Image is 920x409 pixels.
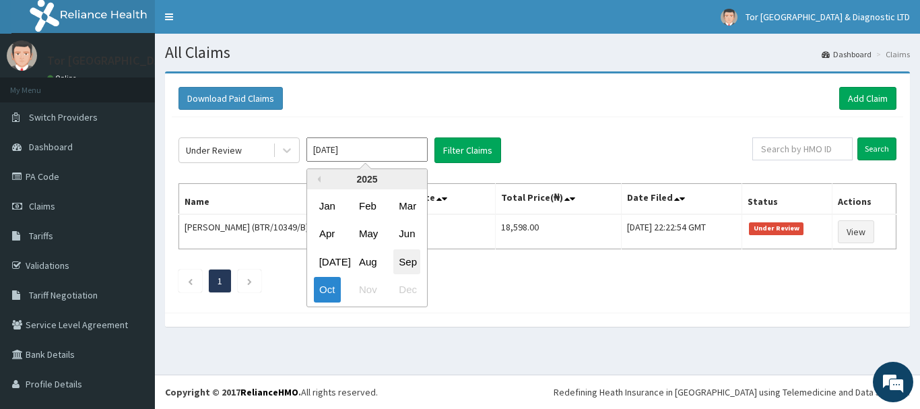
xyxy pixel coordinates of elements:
div: Redefining Heath Insurance in [GEOGRAPHIC_DATA] using Telemedicine and Data Science! [554,385,910,399]
th: Status [742,184,832,215]
span: Dashboard [29,141,73,153]
div: Choose October 2025 [314,278,341,303]
a: Online [47,73,79,83]
img: User Image [721,9,737,26]
span: Switch Providers [29,111,98,123]
span: Tariff Negotiation [29,289,98,301]
a: Page 1 is your current page [218,275,222,287]
div: Choose May 2025 [354,222,381,247]
input: Select Month and Year [306,137,428,162]
div: Choose February 2025 [354,193,381,218]
a: Next page [247,275,253,287]
div: Choose March 2025 [393,193,420,218]
div: Choose July 2025 [314,249,341,274]
th: Date Filed [621,184,742,215]
th: Total Price(₦) [496,184,621,215]
p: Tor [GEOGRAPHIC_DATA] & Diagnostic LTD [47,55,270,67]
input: Search [857,137,896,160]
span: We're online! [78,120,186,256]
button: Filter Claims [434,137,501,163]
td: [DATE] 22:22:54 GMT [621,214,742,249]
button: Previous Year [314,176,321,183]
div: month 2025-10 [307,192,427,304]
div: Under Review [186,144,242,157]
th: Actions [832,184,896,215]
div: Choose September 2025 [393,249,420,274]
a: RelianceHMO [240,386,298,398]
a: View [838,220,874,243]
div: Choose April 2025 [314,222,341,247]
a: Dashboard [822,49,872,60]
strong: Copyright © 2017 . [165,386,301,398]
img: d_794563401_company_1708531726252_794563401 [25,67,55,101]
th: Name [179,184,360,215]
div: Chat with us now [70,75,226,93]
a: Previous page [187,275,193,287]
input: Search by HMO ID [752,137,853,160]
span: Tariffs [29,230,53,242]
span: Claims [29,200,55,212]
span: Under Review [749,222,803,234]
div: Choose August 2025 [354,249,381,274]
footer: All rights reserved. [155,375,920,409]
h1: All Claims [165,44,910,61]
textarea: Type your message and hit 'Enter' [7,269,257,316]
img: User Image [7,40,37,71]
li: Claims [873,49,910,60]
button: Download Paid Claims [178,87,283,110]
span: Tor [GEOGRAPHIC_DATA] & Diagnostic LTD [746,11,910,23]
td: 18,598.00 [496,214,621,249]
td: [PERSON_NAME] (BTR/10349/B) [179,214,360,249]
div: Choose June 2025 [393,222,420,247]
div: Choose January 2025 [314,193,341,218]
div: Minimize live chat window [221,7,253,39]
a: Add Claim [839,87,896,110]
div: 2025 [307,169,427,189]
